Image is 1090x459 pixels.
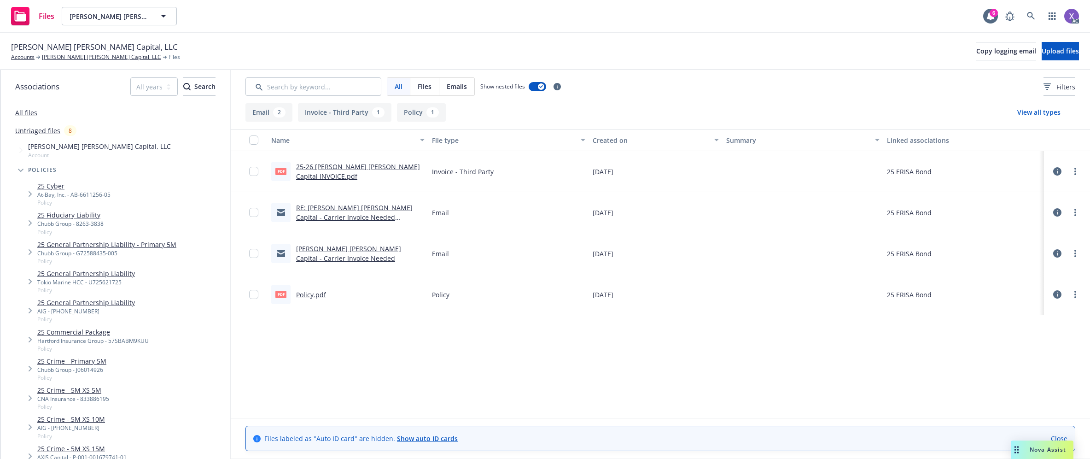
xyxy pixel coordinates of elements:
[887,249,932,259] div: 25 ERISA Bond
[426,107,439,118] div: 1
[249,167,258,176] input: Toggle Row Selected
[593,249,613,259] span: [DATE]
[1070,166,1081,177] a: more
[1043,7,1061,25] a: Switch app
[432,167,494,177] span: Invoice - Third Party
[37,278,135,286] div: Tokio Marine HCC - U725621725
[296,162,420,181] a: 25-26 [PERSON_NAME] [PERSON_NAME] Capital INVOICE.pdf
[37,257,176,265] span: Policy
[296,290,326,299] a: Policy.pdf
[37,240,176,249] a: 25 General Partnership Liability - Primary 5M
[273,107,286,118] div: 2
[245,103,292,122] button: Email
[37,249,176,257] div: Chubb Group - G72588435-005
[37,298,135,307] a: 25 General Partnership Liability
[432,135,575,145] div: File type
[883,129,1044,151] button: Linked associations
[37,337,149,345] div: Hartford Insurance Group - 57SBABM9KUU
[37,444,127,453] a: 25 Crime - 5M XS 15M
[37,356,106,366] a: 25 Crime - Primary 5M
[275,168,286,175] span: pdf
[37,269,135,278] a: 25 General Partnership Liability
[976,47,1036,55] span: Copy logging email
[28,151,171,159] span: Account
[726,135,869,145] div: Summary
[271,135,414,145] div: Name
[37,366,106,374] div: Chubb Group - J06014926
[1030,446,1066,453] span: Nova Assist
[593,290,613,300] span: [DATE]
[249,290,258,299] input: Toggle Row Selected
[42,53,161,61] a: [PERSON_NAME] [PERSON_NAME] Capital, LLC
[1051,434,1067,443] a: Close
[887,290,932,300] div: 25 ERISA Bond
[418,82,431,91] span: Files
[37,432,105,440] span: Policy
[432,249,449,259] span: Email
[28,141,171,151] span: [PERSON_NAME] [PERSON_NAME] Capital, LLC
[37,315,135,323] span: Policy
[1070,289,1081,300] a: more
[37,327,149,337] a: 25 Commercial Package
[37,307,135,315] div: AIG - [PHONE_NUMBER]
[1070,248,1081,259] a: more
[976,42,1036,60] button: Copy logging email
[372,107,385,118] div: 1
[37,228,104,236] span: Policy
[249,208,258,217] input: Toggle Row Selected
[11,53,35,61] a: Accounts
[1022,7,1040,25] a: Search
[37,199,111,206] span: Policy
[1064,9,1079,24] img: photo
[1070,207,1081,218] a: more
[1043,77,1075,96] button: Filters
[432,290,449,300] span: Policy
[264,434,458,443] span: Files labeled as "Auto ID card" are hidden.
[64,125,76,136] div: 8
[296,244,401,263] a: [PERSON_NAME] [PERSON_NAME] Capital - Carrier Invoice Needed
[245,77,381,96] input: Search by keyword...
[887,135,1040,145] div: Linked associations
[593,135,709,145] div: Created on
[37,286,135,294] span: Policy
[397,103,446,122] button: Policy
[7,3,58,29] a: Files
[62,7,177,25] button: [PERSON_NAME] [PERSON_NAME] Capital, LLC
[1011,441,1022,459] div: Drag to move
[395,82,402,91] span: All
[298,103,391,122] button: Invoice - Third Party
[37,414,105,424] a: 25 Crime - 5M XS 10M
[1056,82,1075,92] span: Filters
[723,129,883,151] button: Summary
[15,108,37,117] a: All files
[249,249,258,258] input: Toggle Row Selected
[37,345,149,353] span: Policy
[28,167,57,173] span: Policies
[15,81,59,93] span: Associations
[37,374,106,382] span: Policy
[428,129,589,151] button: File type
[397,434,458,443] a: Show auto ID cards
[37,220,104,228] div: Chubb Group - 8263-3838
[37,424,105,432] div: AIG - [PHONE_NUMBER]
[1043,82,1075,92] span: Filters
[432,208,449,218] span: Email
[183,78,216,95] div: Search
[169,53,180,61] span: Files
[37,191,111,199] div: At-Bay, Inc. - AB-6611256-05
[11,41,178,53] span: [PERSON_NAME] [PERSON_NAME] Capital, LLC
[37,395,109,403] div: CNA Insurance - 833886195
[593,167,613,177] span: [DATE]
[480,82,525,90] span: Show nested files
[37,385,109,395] a: 25 Crime - 5M XS 5M
[37,181,111,191] a: 25 Cyber
[183,83,191,90] svg: Search
[593,208,613,218] span: [DATE]
[447,82,467,91] span: Emails
[268,129,428,151] button: Name
[296,203,413,231] a: RE: [PERSON_NAME] [PERSON_NAME] Capital - Carrier Invoice Needed J06014926
[70,12,149,21] span: [PERSON_NAME] [PERSON_NAME] Capital, LLC
[37,403,109,411] span: Policy
[249,135,258,145] input: Select all
[275,291,286,298] span: pdf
